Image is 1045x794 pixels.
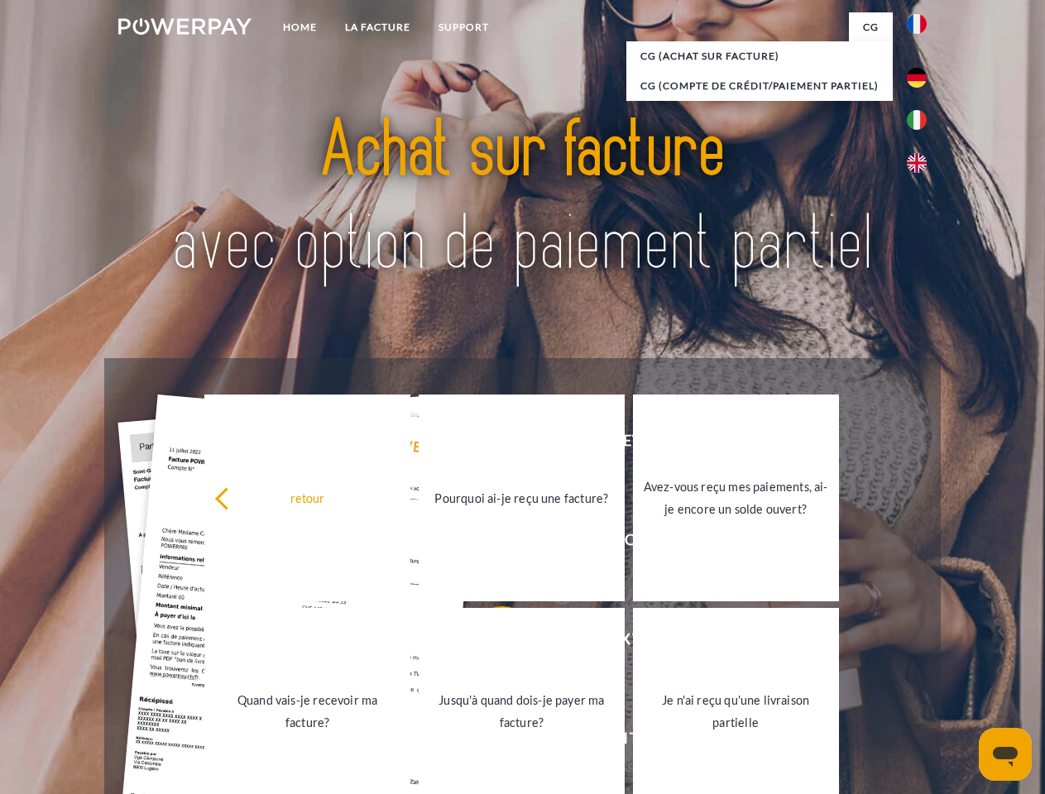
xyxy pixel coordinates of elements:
img: logo-powerpay-white.svg [118,18,252,35]
a: CG (Compte de crédit/paiement partiel) [626,71,893,101]
img: title-powerpay_fr.svg [158,79,887,317]
img: it [907,110,927,130]
img: de [907,68,927,88]
div: Pourquoi ai-je reçu une facture? [429,486,615,509]
a: CG [849,12,893,42]
iframe: Bouton de lancement de la fenêtre de messagerie [979,728,1032,781]
div: Je n'ai reçu qu'une livraison partielle [643,689,829,734]
div: Jusqu'à quand dois-je payer ma facture? [429,689,615,734]
div: retour [214,486,400,509]
a: Home [269,12,331,42]
a: Avez-vous reçu mes paiements, ai-je encore un solde ouvert? [633,395,839,601]
a: Support [424,12,503,42]
div: Avez-vous reçu mes paiements, ai-je encore un solde ouvert? [643,476,829,520]
div: Quand vais-je recevoir ma facture? [214,689,400,734]
a: CG (achat sur facture) [626,41,893,71]
img: fr [907,14,927,34]
a: LA FACTURE [331,12,424,42]
img: en [907,153,927,173]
